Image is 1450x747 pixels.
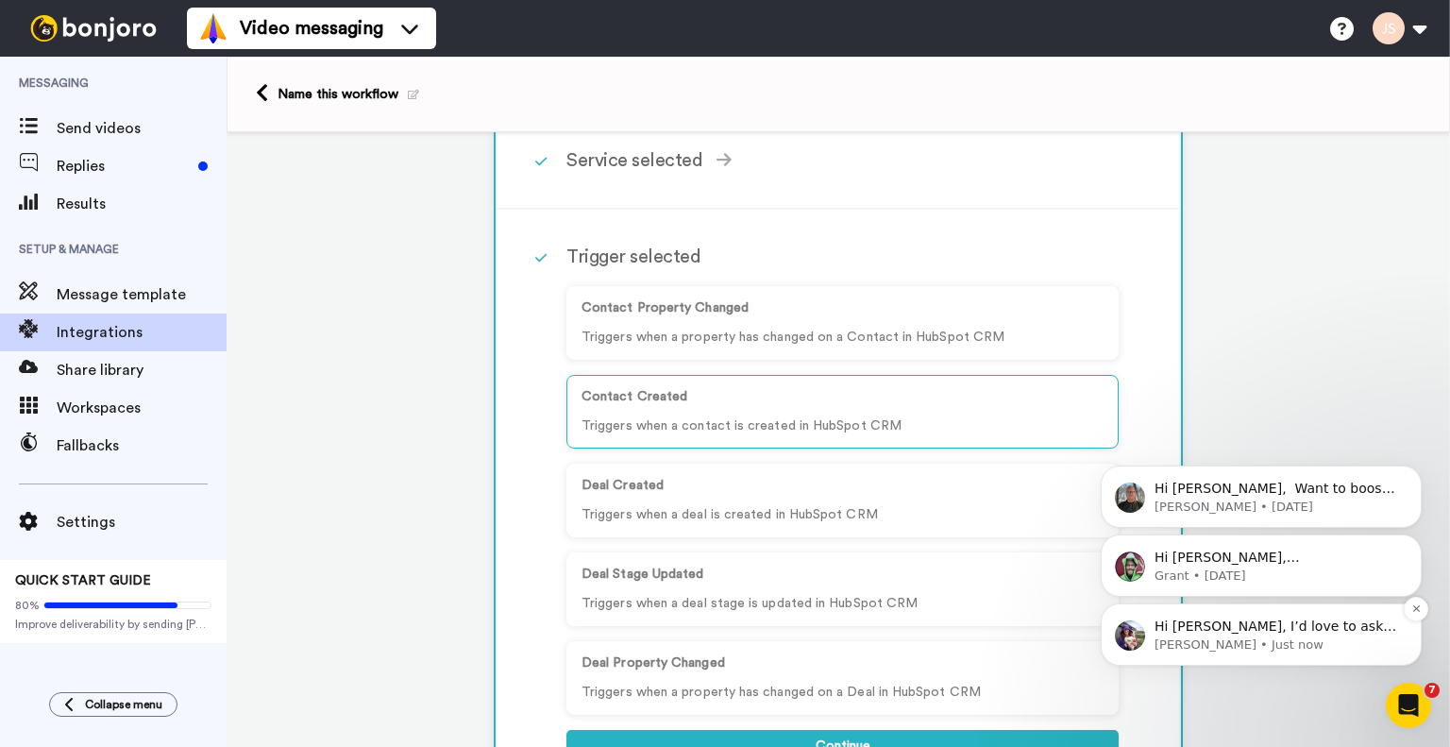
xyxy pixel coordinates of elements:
div: Service selected [497,113,1179,210]
img: vm-color.svg [198,13,228,43]
iframe: Intercom live chat [1386,683,1431,728]
div: Service selected [566,146,1119,175]
p: Triggers when a property has changed on a Deal in HubSpot CRM [582,683,1104,703]
span: 80% [15,598,40,613]
span: Send videos [57,117,227,140]
span: Improve deliverability by sending [PERSON_NAME]’s from your own email [15,617,211,632]
p: Triggers when a deal stage is updated in HubSpot CRM [582,594,1104,614]
p: Triggers when a property has changed on a Contact in HubSpot CRM [582,328,1104,348]
p: Deal Property Changed [582,654,1104,673]
p: Contact Created [582,387,1104,407]
span: Results [57,193,227,215]
p: Triggers when a contact is created in HubSpot CRM [582,416,1104,436]
button: Collapse menu [49,692,177,717]
span: QUICK START GUIDE [15,574,151,587]
span: Share library [57,359,227,382]
p: Deal Stage Updated [582,565,1104,585]
p: Triggers when a deal is created in HubSpot CRM [582,505,1104,525]
span: Integrations [57,321,227,344]
span: Fallbacks [57,434,227,457]
span: Workspaces [57,397,227,419]
p: Deal Created [582,476,1104,496]
span: Message template [57,283,227,306]
span: Collapse menu [85,697,162,712]
span: Video messaging [240,15,383,42]
iframe: Intercom notifications message [1072,345,1450,696]
div: Name this workflow [278,85,419,104]
span: Replies [57,155,191,178]
img: bj-logo-header-white.svg [23,15,164,42]
span: Settings [57,511,227,534]
p: Contact Property Changed [582,298,1104,318]
div: Trigger selected [566,243,1119,271]
span: 7 [1425,683,1440,698]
